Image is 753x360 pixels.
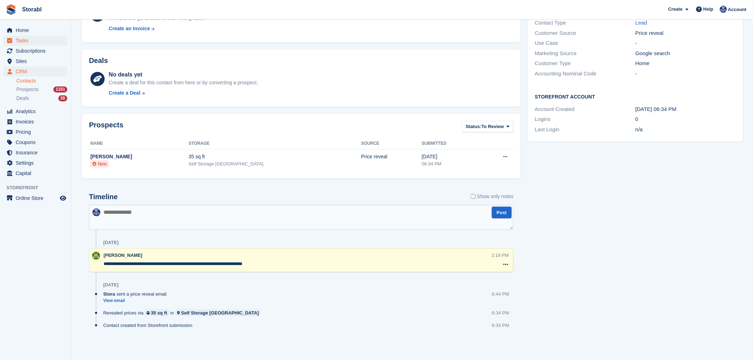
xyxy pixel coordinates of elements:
span: Insurance [16,148,58,158]
div: [DATE] [422,153,479,160]
a: menu [4,158,67,168]
div: 6:44 PM [492,291,509,297]
span: Analytics [16,106,58,116]
label: Show only notes [471,193,514,200]
span: Sites [16,56,58,66]
div: Contact created from Storefront submission [103,322,196,329]
span: Coupons [16,137,58,147]
a: menu [4,127,67,137]
div: [DATE] [103,282,119,288]
span: Account [728,6,747,13]
div: Price reveal [636,29,736,37]
a: menu [4,36,67,46]
span: Prospects [16,86,38,93]
span: Status: [466,123,481,130]
th: Storage [189,138,361,149]
button: Post [492,207,512,218]
h2: Prospects [89,121,123,134]
div: Contact Type [535,19,636,27]
a: 35 sq ft [145,309,169,316]
img: Shurrelle Harrington [92,252,100,260]
a: menu [4,137,67,147]
div: n/a [636,126,736,134]
div: 06:34 PM [422,160,479,168]
span: Storefront [6,184,71,191]
div: Customer Type [535,59,636,68]
div: Revealed prices via in [103,309,264,316]
span: Online Store [16,193,58,203]
span: Subscriptions [16,46,58,56]
div: 35 sq ft [189,153,361,160]
span: Invoices [16,117,58,127]
div: Create a Deal [109,89,141,97]
a: menu [4,67,67,76]
div: Self Storage [GEOGRAPHIC_DATA] [189,160,361,168]
th: Name [89,138,189,149]
a: Preview store [59,194,67,202]
span: Create [668,6,683,13]
img: Tegan Ewart [720,6,727,13]
div: Accounting Nominal Code [535,70,636,78]
img: Tegan Ewart [93,208,100,216]
span: To Review [481,123,504,130]
a: Prospects 1151 [16,86,67,93]
div: Last Login [535,126,636,134]
span: Stora [103,291,115,297]
div: [DATE] 06:34 PM [636,105,736,113]
div: Logins [535,115,636,123]
span: CRM [16,67,58,76]
a: menu [4,46,67,56]
th: Source [361,138,422,149]
h2: Deals [89,57,108,65]
a: Contacts [16,78,67,84]
div: 1151 [53,86,67,92]
a: menu [4,106,67,116]
div: [DATE] [103,240,119,245]
input: Show only notes [471,193,475,200]
div: Self Storage [GEOGRAPHIC_DATA] [181,309,259,316]
span: Tasks [16,36,58,46]
a: Lead [636,20,647,26]
div: 35 sq ft [151,309,167,316]
div: 6:34 PM [492,309,509,316]
button: Status: To Review [462,121,514,133]
a: View email [103,298,170,304]
div: Create a deal for this contact from here or by converting a prospect. [109,79,258,86]
h2: Storefront Account [535,93,736,100]
div: - [636,39,736,47]
a: Self Storage [GEOGRAPHIC_DATA] [175,309,261,316]
div: Google search [636,49,736,58]
div: 2:19 PM [492,252,509,259]
span: Settings [16,158,58,168]
div: - [636,70,736,78]
a: Deals 30 [16,95,67,102]
div: Use Case [535,39,636,47]
a: menu [4,117,67,127]
h2: Timeline [89,193,118,201]
div: No deals yet [109,70,258,79]
span: Capital [16,168,58,178]
span: Home [16,25,58,35]
div: 30 [58,95,67,101]
img: stora-icon-8386f47178a22dfd0bd8f6a31ec36ba5ce8667c1dd55bd0f319d3a0aa187defe.svg [6,4,16,15]
li: New [90,160,109,168]
div: Marketing Source [535,49,636,58]
div: 6:34 PM [492,322,509,329]
a: Create an Invoice [109,25,204,32]
th: Submitted [422,138,479,149]
a: Create a Deal [109,89,258,97]
div: Customer Source [535,29,636,37]
a: menu [4,148,67,158]
div: [PERSON_NAME] [90,153,189,160]
span: [PERSON_NAME] [104,253,142,258]
a: menu [4,56,67,66]
div: 0 [636,115,736,123]
a: menu [4,193,67,203]
span: Deals [16,95,29,102]
div: sent a price reveal email [103,291,170,297]
a: menu [4,168,67,178]
a: menu [4,25,67,35]
div: Create an Invoice [109,25,150,32]
div: Home [636,59,736,68]
span: Help [704,6,713,13]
